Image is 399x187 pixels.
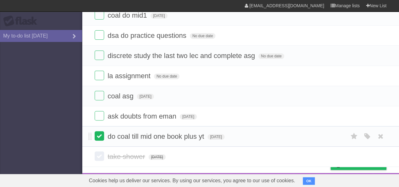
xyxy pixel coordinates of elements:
[137,94,154,99] span: [DATE]
[95,111,104,120] label: Done
[95,151,104,161] label: Done
[208,134,225,140] span: [DATE]
[108,11,149,19] span: coal do mid1
[108,52,256,60] span: discrete study the last two lec and complete asg
[150,13,167,19] span: [DATE]
[348,131,360,142] label: Star task
[303,177,315,185] button: OK
[3,15,41,27] div: Flask
[180,114,197,120] span: [DATE]
[108,132,206,140] span: do coal till mid one book plus yt
[258,53,284,59] span: No due date
[344,159,383,170] span: Buy me a coffee
[83,174,302,187] span: Cookies help us deliver our services. By using our services, you agree to our use of cookies.
[95,30,104,40] label: Done
[149,154,166,160] span: [DATE]
[95,91,104,100] label: Done
[190,33,215,39] span: No due date
[108,112,178,120] span: ask doubts from eman
[95,71,104,80] label: Done
[108,72,152,80] span: la assignment
[108,32,188,39] span: dsa do practice questions
[108,153,147,161] span: take shower
[108,92,135,100] span: coal asg
[95,50,104,60] label: Done
[95,10,104,20] label: Done
[95,131,104,141] label: Done
[154,73,179,79] span: No due date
